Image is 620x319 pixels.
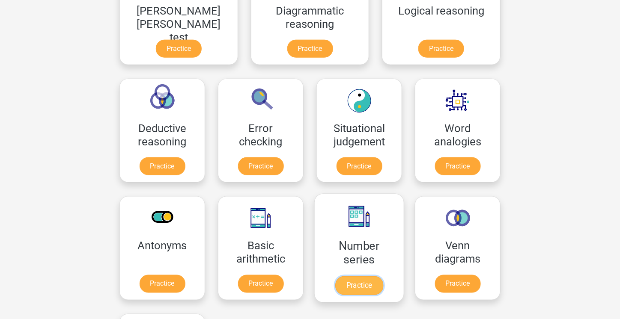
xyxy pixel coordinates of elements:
a: Practice [418,40,464,58]
a: Practice [335,276,383,295]
a: Practice [287,40,333,58]
a: Practice [435,157,481,175]
a: Practice [238,275,284,293]
a: Practice [140,157,185,175]
a: Practice [337,157,382,175]
a: Practice [435,275,481,293]
a: Practice [140,275,185,293]
a: Practice [238,157,284,175]
a: Practice [156,40,202,58]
